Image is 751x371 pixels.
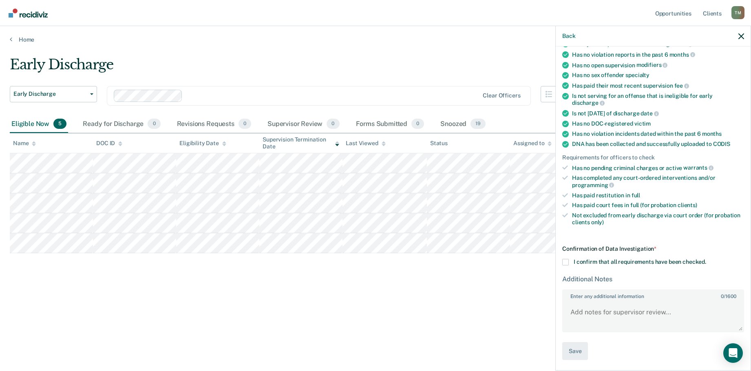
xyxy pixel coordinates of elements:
span: Early Discharge [13,91,87,97]
div: Supervision Termination Date [263,136,339,150]
span: 5 [53,119,66,129]
span: specialty [625,72,649,78]
div: Eligibility Date [179,140,226,147]
div: Has paid restitution in [572,192,744,199]
button: Save [562,342,588,360]
div: DNA has been collected and successfully uploaded to [572,141,744,148]
div: Early Discharge [10,56,573,79]
div: Revisions Requests [175,115,253,133]
div: DOC ID [96,140,122,147]
span: months [702,130,722,137]
span: I confirm that all requirements have been checked. [574,258,706,265]
div: Additional Notes [562,275,744,283]
div: Has completed any court-ordered interventions and/or [572,174,744,188]
span: 0 [327,119,339,129]
span: 0 [721,294,724,299]
span: discharge [572,99,605,106]
span: warrants [683,164,713,171]
img: Recidiviz [9,9,48,18]
div: Last Viewed [346,140,385,147]
span: modifiers [636,62,668,68]
div: Status [430,140,448,147]
div: Forms Submitted [354,115,426,133]
div: Has no open supervision [572,62,744,69]
div: Clear officers [483,92,520,99]
div: Has no violation incidents dated within the past 6 [572,130,744,137]
div: Confirmation of Data Investigation [562,245,744,252]
span: clients) [678,202,697,208]
div: Has no sex offender [572,72,744,79]
span: 0 [239,119,251,129]
span: / 1600 [721,294,736,299]
span: full [632,192,640,199]
span: date [641,110,658,117]
button: Back [562,33,575,40]
div: T M [731,6,744,19]
span: months [669,51,695,58]
a: Home [10,36,741,43]
span: CODIS [713,141,730,147]
span: 0 [148,119,160,129]
div: Supervisor Review [266,115,341,133]
div: Has no pending criminal charges or active [572,164,744,172]
div: Name [13,140,36,147]
div: Has paid court fees in full (for probation [572,202,744,209]
span: 0 [411,119,424,129]
button: Profile dropdown button [731,6,744,19]
div: Requirements for officers to check [562,154,744,161]
span: victim [634,120,651,127]
div: Open Intercom Messenger [723,343,743,363]
div: Eligible Now [10,115,68,133]
div: Is not [DATE] of discharge [572,110,744,117]
div: Has paid their most recent supervision [572,82,744,89]
div: Has no violation reports in the past 6 [572,51,744,58]
div: Snoozed [439,115,487,133]
div: Ready for Discharge [81,115,162,133]
div: Not excluded from early discharge via court order (for probation clients [572,212,744,226]
span: fee [674,82,689,89]
div: Assigned to [513,140,552,147]
span: only) [591,219,604,225]
span: 19 [470,119,486,129]
span: programming [572,182,614,188]
label: Enter any additional information [563,290,743,299]
div: Has no DOC-registered [572,120,744,127]
div: Is not serving for an offense that is ineligible for early [572,93,744,106]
